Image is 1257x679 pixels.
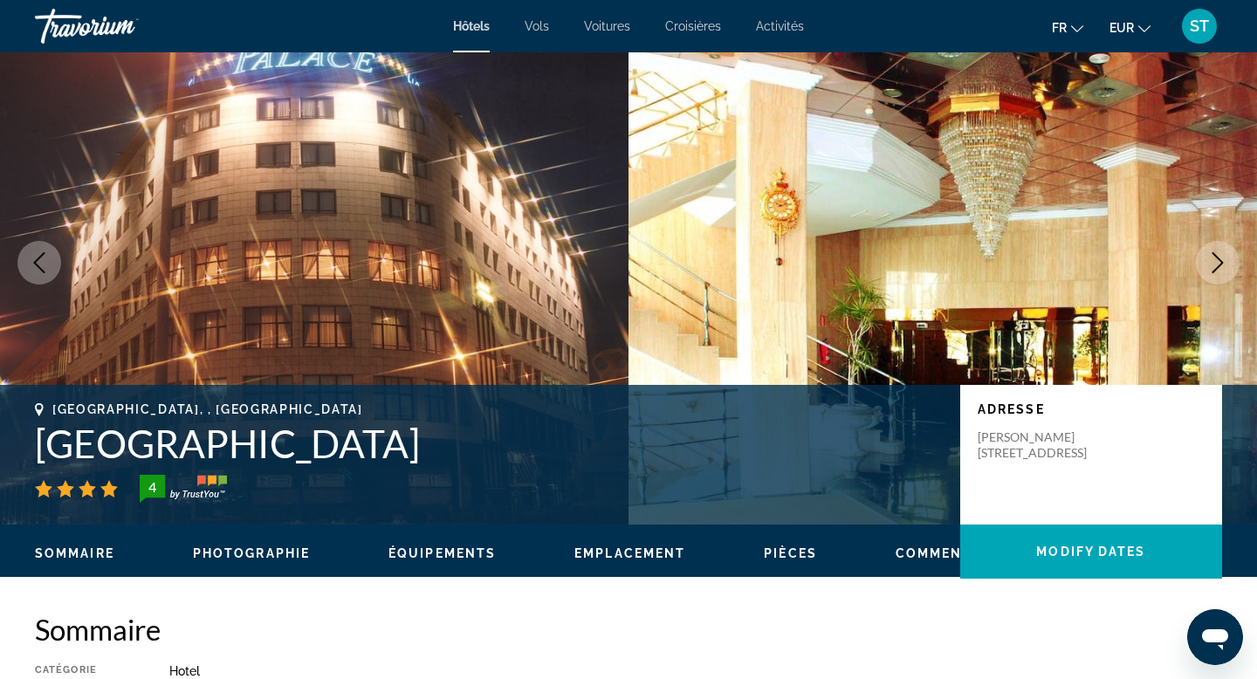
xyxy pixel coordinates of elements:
span: fr [1052,21,1067,35]
button: Next image [1196,241,1240,285]
span: Pièces [764,546,817,560]
button: Équipements [388,545,496,561]
a: Voitures [584,19,630,33]
button: Sommaire [35,545,114,561]
button: Pièces [764,545,817,561]
button: User Menu [1177,8,1222,45]
span: Emplacement [574,546,685,560]
button: Previous image [17,241,61,285]
span: Photographie [193,546,310,560]
button: Change currency [1109,15,1151,40]
div: Hotel [169,664,1222,678]
span: Sommaire [35,546,114,560]
button: Modify Dates [960,525,1222,579]
span: EUR [1109,21,1134,35]
h1: [GEOGRAPHIC_DATA] [35,421,943,466]
span: Modify Dates [1036,545,1145,559]
div: Catégorie [35,664,126,678]
button: Commentaires [896,545,1014,561]
button: Change language [1052,15,1083,40]
a: Activités [756,19,804,33]
a: Croisières [665,19,721,33]
span: Commentaires [896,546,1014,560]
a: Travorium [35,3,209,49]
p: [PERSON_NAME][STREET_ADDRESS] [978,429,1117,461]
h2: Sommaire [35,612,1222,647]
span: Équipements [388,546,496,560]
button: Photographie [193,545,310,561]
a: Vols [525,19,549,33]
a: Hôtels [453,19,490,33]
div: 4 [134,477,169,497]
button: Emplacement [574,545,685,561]
iframe: Button to launch messaging window [1187,609,1243,665]
p: Adresse [978,402,1205,416]
span: [GEOGRAPHIC_DATA], , [GEOGRAPHIC_DATA] [52,402,363,416]
span: ST [1190,17,1209,35]
img: TrustYou guest rating badge [140,475,227,503]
